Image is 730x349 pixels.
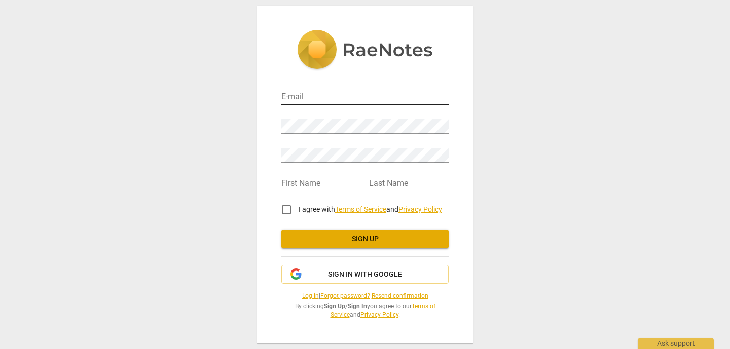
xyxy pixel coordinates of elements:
[360,311,398,318] a: Privacy Policy
[328,269,402,280] span: Sign in with Google
[320,292,370,299] a: Forgot password?
[281,230,449,248] button: Sign up
[297,30,433,71] img: 5ac2273c67554f335776073100b6d88f.svg
[638,338,714,349] div: Ask support
[331,303,435,319] a: Terms of Service
[335,205,386,213] a: Terms of Service
[372,292,428,299] a: Resend confirmation
[302,292,319,299] a: Log in
[324,303,345,310] b: Sign Up
[348,303,367,310] b: Sign In
[398,205,442,213] a: Privacy Policy
[289,234,441,244] span: Sign up
[281,292,449,300] span: | |
[281,265,449,284] button: Sign in with Google
[281,302,449,319] span: By clicking / you agree to our and .
[299,205,442,213] span: I agree with and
